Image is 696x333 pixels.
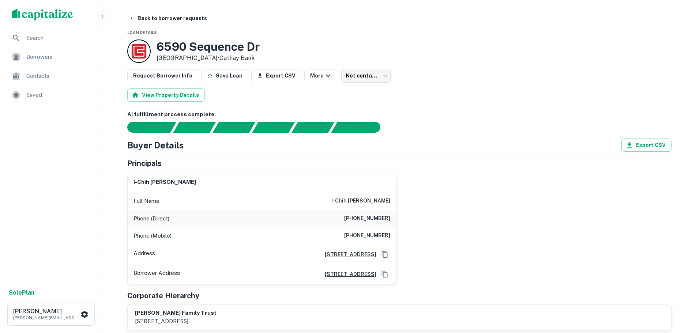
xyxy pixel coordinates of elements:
div: Sending borrower request to AI... [118,122,173,133]
div: Your request is received and processing... [173,122,216,133]
p: [PERSON_NAME][EMAIL_ADDRESS][PERSON_NAME][PERSON_NAME][DOMAIN_NAME] [13,314,79,321]
button: Save Loan [201,69,248,82]
a: Saved [6,86,96,104]
button: Copy Address [379,269,390,280]
h5: Principals [127,158,162,169]
img: capitalize-logo.png [12,9,73,20]
button: Copy Address [379,249,390,260]
button: View Property Details [127,88,205,102]
p: Address [133,249,155,260]
iframe: Chat Widget [659,275,696,310]
button: Export CSV [621,139,671,152]
div: Principals found, still searching for contact information. This may take time... [291,122,334,133]
p: Phone (Direct) [133,214,169,223]
div: AI fulfillment process complete. [331,122,389,133]
h6: [PHONE_NUMBER] [344,231,390,240]
a: Cathay Bank [219,54,255,61]
p: [STREET_ADDRESS] [135,317,217,326]
h3: 6590 Sequence Dr [157,40,260,54]
button: Back to borrower requests [126,12,210,25]
span: Contacts [26,72,92,80]
button: Export CSV [251,69,301,82]
h4: Buyer Details [127,139,184,152]
a: [STREET_ADDRESS] [319,250,376,258]
h6: [PERSON_NAME] [13,309,79,314]
div: Documents found, AI parsing details... [212,122,255,133]
h6: i-chih [PERSON_NAME] [331,197,390,205]
button: [PERSON_NAME][PERSON_NAME][EMAIL_ADDRESS][PERSON_NAME][PERSON_NAME][DOMAIN_NAME] [7,303,95,326]
a: [STREET_ADDRESS] [319,270,376,278]
h5: Corporate Hierarchy [127,290,199,301]
span: Search [26,34,92,42]
p: Phone (Mobile) [133,231,172,240]
span: Borrowers [26,53,92,61]
a: Borrowers [6,48,96,66]
h6: [PERSON_NAME] family trust [135,309,217,317]
a: Search [6,29,96,47]
span: Saved [26,91,92,99]
a: SoloPlan [9,288,34,297]
a: Contacts [6,67,96,85]
strong: Solo Plan [9,289,34,296]
h6: AI fulfillment process complete. [127,110,671,119]
h6: i-chih [PERSON_NAME] [133,178,196,186]
button: Request Borrower Info [127,69,198,82]
h6: [PHONE_NUMBER] [344,214,390,223]
span: Loan Details [127,30,157,35]
div: Principals found, AI now looking for contact information... [252,122,295,133]
button: More [304,69,338,82]
p: [GEOGRAPHIC_DATA] • [157,54,260,63]
p: Borrower Address [133,269,180,280]
p: Full Name [133,197,159,205]
div: Not contacted [341,69,391,83]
